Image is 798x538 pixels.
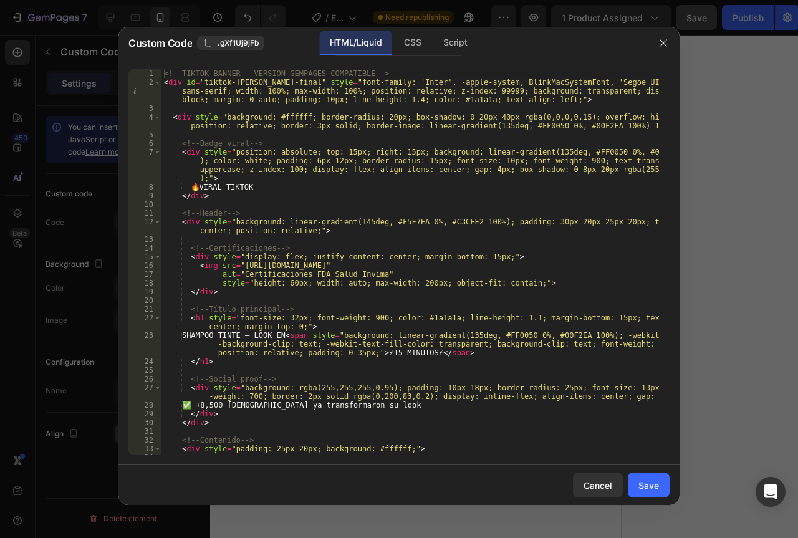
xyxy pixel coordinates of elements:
[394,31,431,55] div: CSS
[128,314,161,331] div: 22
[128,148,161,183] div: 7
[128,36,192,50] span: Custom Code
[573,473,623,497] button: Cancel
[128,375,161,383] div: 26
[128,444,161,453] div: 33
[128,366,161,375] div: 25
[128,69,161,78] div: 1
[128,78,161,104] div: 2
[218,37,259,49] span: .gXf1Uj9jFb
[128,113,161,130] div: 4
[320,31,392,55] div: HTML/Liquid
[756,477,786,507] div: Open Intercom Messenger
[128,453,161,462] div: 34
[128,183,161,191] div: 8
[128,331,161,357] div: 23
[128,401,161,410] div: 28
[128,410,161,418] div: 29
[128,104,161,113] div: 3
[128,139,161,148] div: 6
[128,296,161,305] div: 20
[584,479,612,492] div: Cancel
[128,287,161,296] div: 19
[128,279,161,287] div: 18
[128,418,161,427] div: 30
[128,244,161,252] div: 14
[128,305,161,314] div: 21
[433,31,477,55] div: Script
[128,270,161,279] div: 17
[128,261,161,270] div: 16
[128,191,161,200] div: 9
[128,218,161,235] div: 12
[128,357,161,366] div: 24
[128,383,161,401] div: 27
[628,473,670,497] button: Save
[128,427,161,436] div: 31
[128,200,161,209] div: 10
[128,235,161,244] div: 13
[128,436,161,444] div: 32
[128,252,161,261] div: 15
[638,479,659,492] div: Save
[128,209,161,218] div: 11
[128,130,161,139] div: 5
[197,36,264,50] button: .gXf1Uj9jFb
